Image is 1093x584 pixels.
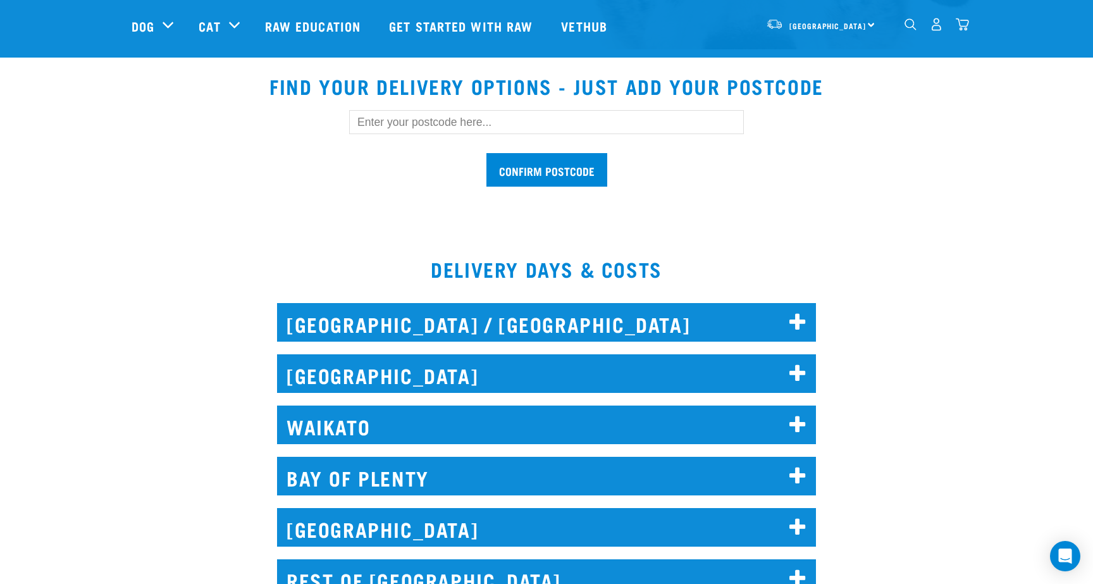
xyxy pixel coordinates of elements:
input: Enter your postcode here... [349,110,744,134]
span: [GEOGRAPHIC_DATA] [789,23,866,28]
h2: Find your delivery options - just add your postcode [15,75,1078,97]
a: Dog [132,16,154,35]
img: user.png [930,18,943,31]
img: van-moving.png [766,18,783,30]
h2: [GEOGRAPHIC_DATA] / [GEOGRAPHIC_DATA] [277,303,816,342]
div: Open Intercom Messenger [1050,541,1080,571]
a: Cat [199,16,220,35]
input: Confirm postcode [486,153,607,187]
a: Raw Education [252,1,376,51]
h2: BAY OF PLENTY [277,457,816,495]
a: Get started with Raw [376,1,548,51]
h2: WAIKATO [277,406,816,444]
img: home-icon-1@2x.png [905,18,917,30]
a: Vethub [548,1,623,51]
h2: [GEOGRAPHIC_DATA] [277,354,816,393]
h2: [GEOGRAPHIC_DATA] [277,508,816,547]
img: home-icon@2x.png [956,18,969,31]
